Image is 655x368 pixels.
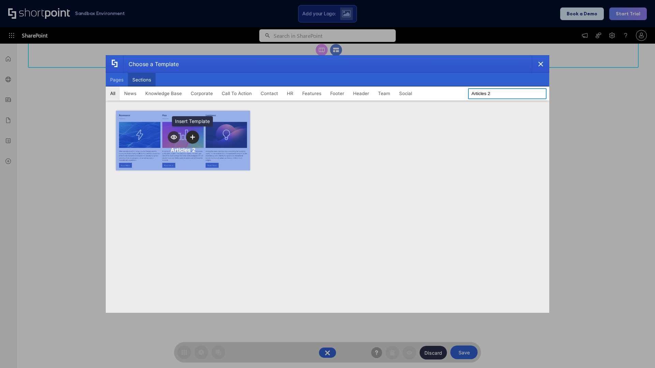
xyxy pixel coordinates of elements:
button: Social [395,87,417,100]
div: template selector [106,55,549,313]
div: Articles 2 [171,147,195,153]
button: Features [298,87,326,100]
button: Contact [256,87,282,100]
div: Choose a Template [123,56,179,73]
button: Pages [106,73,128,87]
input: Search [468,88,547,99]
button: Header [349,87,374,100]
button: Knowledge Base [141,87,186,100]
button: Team [374,87,395,100]
button: Footer [326,87,349,100]
button: All [106,87,120,100]
button: Call To Action [217,87,256,100]
button: Sections [128,73,156,87]
button: Corporate [186,87,217,100]
iframe: Chat Widget [621,335,655,368]
button: HR [282,87,298,100]
button: News [120,87,141,100]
